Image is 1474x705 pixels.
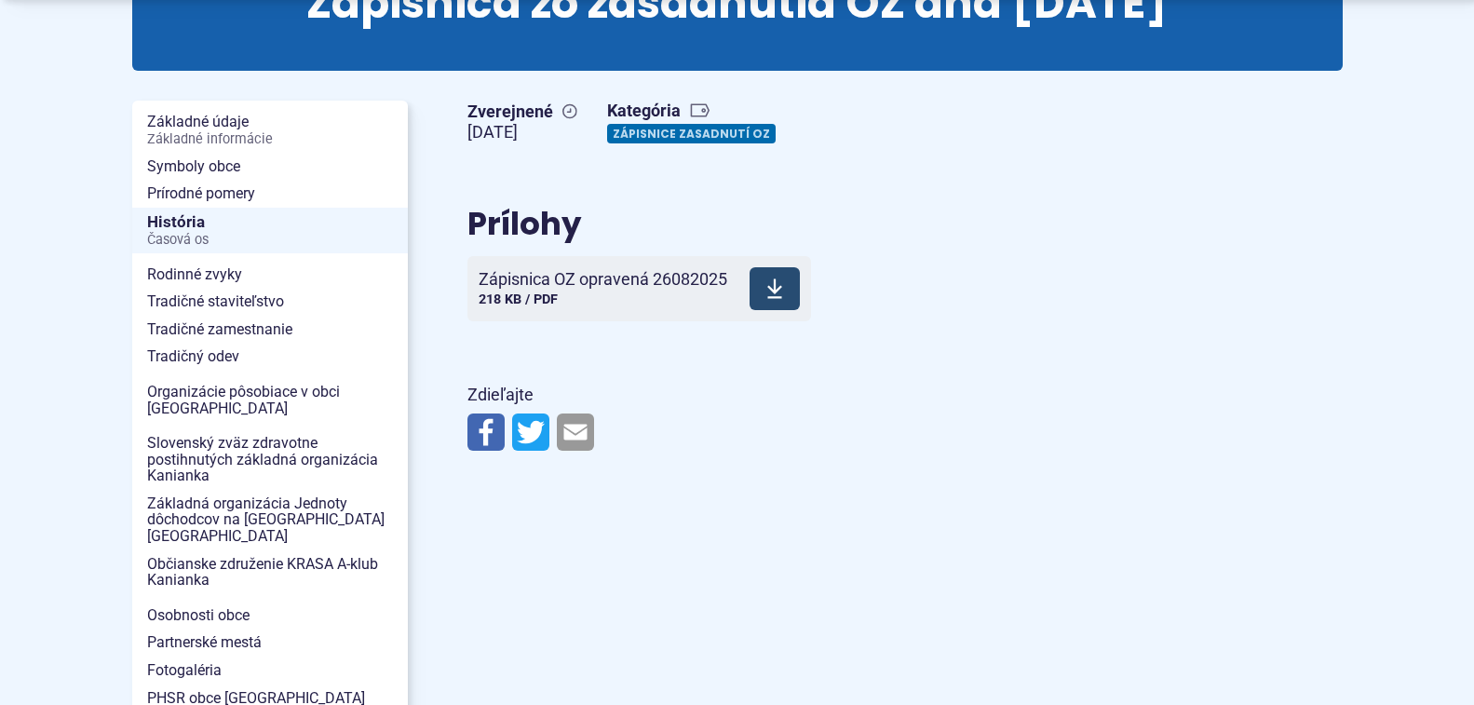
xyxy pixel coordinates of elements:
span: Kategória [607,101,783,122]
span: Základná organizácia Jednoty dôchodcov na [GEOGRAPHIC_DATA] [GEOGRAPHIC_DATA] [147,490,393,550]
span: Prírodné pomery [147,180,393,208]
span: Tradičné staviteľstvo [147,288,393,316]
a: HistóriaČasová os [132,208,408,253]
span: Základné údaje [147,108,393,152]
a: Zápisnice zasadnutí OZ [607,124,776,143]
span: Partnerské mestá [147,629,393,657]
a: Rodinné zvyky [132,261,408,289]
span: Zápisnica OZ opravená 26082025 [479,270,727,289]
a: Tradičné zamestnanie [132,316,408,344]
span: Slovenský zväz zdravotne postihnutých základná organizácia Kanianka [147,429,393,490]
a: Organizácie pôsobiace v obci [GEOGRAPHIC_DATA] [132,378,408,422]
span: Zverejnené [467,102,577,123]
span: História [147,208,393,253]
a: Symboly obce [132,153,408,181]
a: Tradičné staviteľstvo [132,288,408,316]
span: Časová os [147,233,393,248]
a: Partnerské mestá [132,629,408,657]
h2: Prílohy [467,207,1129,241]
span: Organizácie pôsobiace v obci [GEOGRAPHIC_DATA] [147,378,393,422]
a: Tradičný odev [132,343,408,371]
span: Občianske združenie KRASA A-klub Kanianka [147,550,393,594]
span: Symboly obce [147,153,393,181]
span: Fotogaléria [147,657,393,685]
span: Tradičné zamestnanie [147,316,393,344]
a: Zápisnica OZ opravená 26082025 218 KB / PDF [467,256,811,321]
img: Zdieľať na Twitteri [512,414,549,451]
span: 218 KB / PDF [479,291,558,307]
a: Občianske združenie KRASA A-klub Kanianka [132,550,408,594]
span: Tradičný odev [147,343,393,371]
span: Osobnosti obce [147,602,393,630]
span: Rodinné zvyky [147,261,393,289]
a: Osobnosti obce [132,602,408,630]
img: Zdieľať na Facebooku [467,414,505,451]
a: Základná organizácia Jednoty dôchodcov na [GEOGRAPHIC_DATA] [GEOGRAPHIC_DATA] [132,490,408,550]
figcaption: [DATE] [467,122,577,143]
a: Základné údajeZákladné informácie [132,108,408,152]
img: Zdieľať e-mailom [557,414,594,451]
a: Fotogaléria [132,657,408,685]
p: Zdieľajte [467,381,1129,410]
span: Základné informácie [147,132,393,147]
a: Prírodné pomery [132,180,408,208]
a: Slovenský zväz zdravotne postihnutých základná organizácia Kanianka [132,429,408,490]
